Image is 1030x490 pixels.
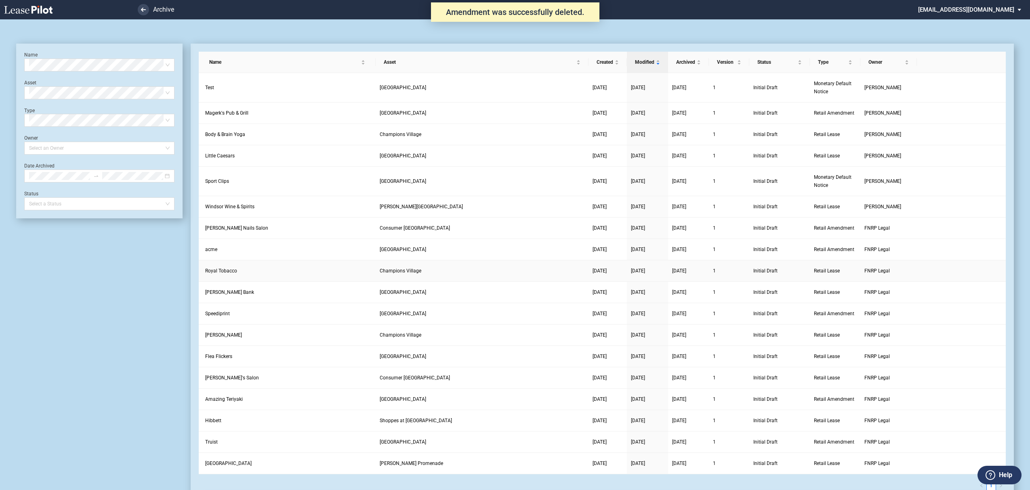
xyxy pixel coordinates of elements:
span: [DATE] [593,132,607,137]
span: Retail Amendment [814,225,854,231]
span: Royal Tobacco [205,268,237,274]
span: Body & Brain Yoga [205,132,245,137]
span: 1 [713,268,716,274]
span: Retail Amendment [814,110,854,116]
span: Retail Lease [814,375,840,381]
span: Initial Draft [753,352,806,360]
span: FNRP Legal [864,418,890,423]
span: Crossroads South [380,396,426,402]
label: Help [999,470,1012,480]
span: [DATE] [631,85,645,90]
span: [DATE] [672,85,686,90]
span: [DATE] [593,110,607,116]
span: [DATE] [672,311,686,316]
span: [DATE] [672,461,686,466]
a: FNRP Legal [864,374,913,382]
span: Created [597,58,613,66]
span: FNRP Legal [864,289,890,295]
span: [DATE] [672,204,686,209]
span: swap-right [93,173,99,179]
span: [DATE] [593,332,607,338]
span: [DATE] [672,153,686,159]
a: FNRP Legal [864,459,913,467]
span: Consumer Square West [380,225,450,231]
span: Grini's Salon [205,375,259,381]
span: Little Caesars [205,153,235,159]
span: [DATE] [631,132,645,137]
label: Type [24,108,35,113]
span: Retail Amendment [814,396,854,402]
span: 1 [713,225,716,231]
span: 1 [713,418,716,423]
a: [PERSON_NAME] [864,203,913,211]
span: Retail Lease [814,132,840,137]
span: Retail Amendment [814,311,854,316]
label: Status [24,191,38,197]
span: Ashley Spruill [864,85,901,90]
span: [DATE] [593,204,607,209]
label: Owner [24,135,38,141]
span: Flea Flickers [205,354,232,359]
span: 1 [713,204,716,209]
label: Date Archived [24,163,55,169]
span: Speediprint [205,311,230,316]
span: Initial Draft [753,177,806,185]
span: Status [757,58,796,66]
span: FNRP Legal [864,332,890,338]
span: [DATE] [672,332,686,338]
span: Initial Draft [753,267,806,275]
span: Gina Bradford [864,153,901,159]
span: [DATE] [593,85,607,90]
span: Champions Village [380,332,421,338]
span: acme [205,247,217,252]
span: 1 [713,110,716,116]
span: Amazing Teriyaki [205,396,243,402]
span: FNRP Legal [864,268,890,274]
span: Initial Draft [753,224,806,232]
span: Champions Village [380,132,421,137]
label: Name [24,52,38,58]
span: 1 [713,289,716,295]
th: Archived [668,52,709,73]
span: [DATE] [593,268,607,274]
a: [PERSON_NAME] [864,130,913,138]
span: [DATE] [593,461,607,466]
span: [DATE] [631,268,645,274]
span: [DATE] [672,375,686,381]
span: [DATE] [631,311,645,316]
th: Type [810,52,860,73]
span: Initial Draft [753,84,806,92]
span: [DATE] [672,289,686,295]
a: [PERSON_NAME] [864,109,913,117]
span: 1 [713,85,716,90]
span: Initial Draft [753,203,806,211]
a: FNRP Legal [864,245,913,253]
span: Shoppes at Hickory Hollow [380,418,452,423]
span: Initial Draft [753,152,806,160]
span: Sport Clips [205,178,229,184]
span: [DATE] [631,439,645,445]
span: Modified [635,58,654,66]
span: Consumer Square West [380,375,450,381]
span: 1 [713,396,716,402]
span: [DATE] [593,311,607,316]
span: Fulton Bank [205,289,254,295]
th: Status [749,52,810,73]
span: [DATE] [631,289,645,295]
span: [DATE] [631,375,645,381]
span: [DATE] [672,439,686,445]
span: Name [209,58,359,66]
span: Jim [205,332,242,338]
span: Retail Lease [814,461,840,466]
span: [DATE] [631,354,645,359]
span: [DATE] [593,354,607,359]
a: FNRP Legal [864,352,913,360]
span: [DATE] [593,418,607,423]
span: 1 [713,375,716,381]
span: Retail Amendment [814,247,854,252]
span: Shore Center [380,153,426,159]
a: FNRP Legal [864,310,913,318]
span: Initial Draft [753,331,806,339]
span: [DATE] [631,396,645,402]
span: Initial Draft [753,374,806,382]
